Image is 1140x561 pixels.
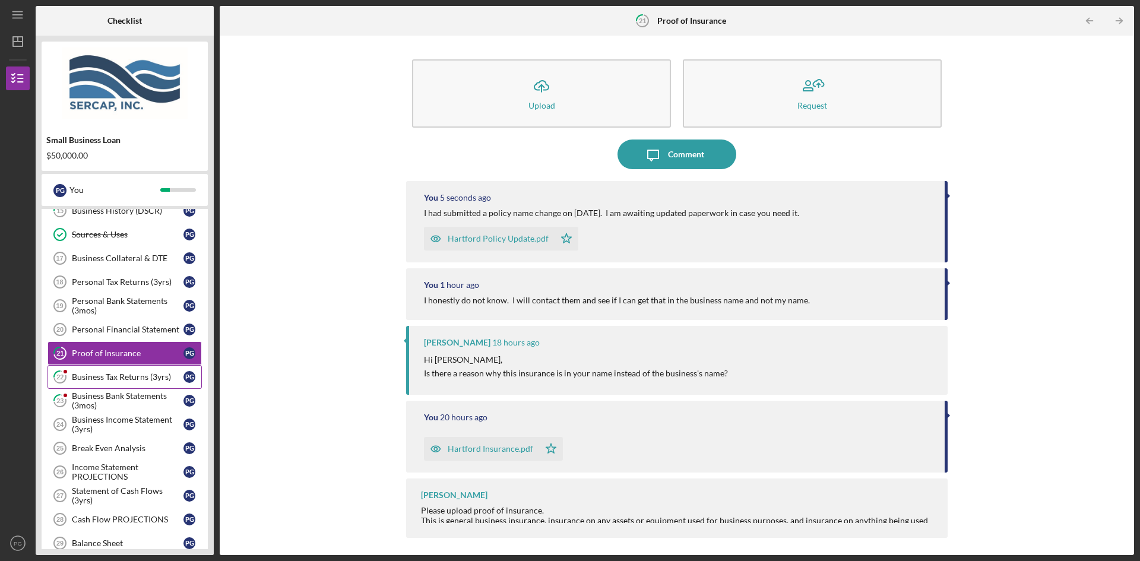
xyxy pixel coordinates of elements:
tspan: 26 [56,468,64,476]
div: Business Income Statement (3yrs) [72,415,183,434]
div: Upload [528,101,555,110]
tspan: 18 [56,278,63,286]
div: $50,000.00 [46,151,203,160]
a: 26Income Statement PROJECTIONSPG [47,460,202,484]
div: P G [183,466,195,478]
button: Upload [412,59,671,128]
b: Proof of Insurance [657,16,726,26]
a: 24Business Income Statement (3yrs)PG [47,413,202,436]
div: Please upload proof of insurance. [421,506,936,515]
button: Comment [617,140,736,169]
div: P G [183,347,195,359]
div: Personal Financial Statement [72,325,183,334]
tspan: 23 [56,397,64,405]
img: Product logo [42,47,208,119]
div: P G [183,371,195,383]
tspan: 21 [639,17,646,24]
tspan: 27 [56,492,64,499]
div: P G [183,229,195,240]
div: Business Tax Returns (3yrs) [72,372,183,382]
div: Comment [668,140,704,169]
div: Income Statement PROJECTIONS [72,462,183,481]
p: Is there a reason why this insurance is in your name instead of the business's name? [424,367,728,380]
div: P G [183,276,195,288]
a: 27Statement of Cash Flows (3yrs)PG [47,484,202,508]
div: You [424,280,438,290]
div: Hartford Policy Update.pdf [448,234,549,243]
div: Proof of Insurance [72,348,183,358]
div: P G [183,490,195,502]
time: 2025-09-22 18:44 [440,413,487,422]
a: 28Cash Flow PROJECTIONSPG [47,508,202,531]
div: Business Bank Statements (3mos) [72,391,183,410]
div: P G [183,442,195,454]
div: P G [183,252,195,264]
text: PG [14,540,22,547]
tspan: 29 [56,540,64,547]
a: 21Proof of InsurancePG [47,341,202,365]
button: Hartford Policy Update.pdf [424,227,578,251]
tspan: 15 [56,207,64,215]
button: Hartford Insurance.pdf [424,437,563,461]
div: P G [183,537,195,549]
div: Sources & Uses [72,230,183,239]
div: Balance Sheet [72,538,183,548]
div: P G [183,205,195,217]
b: Checklist [107,16,142,26]
div: Hartford Insurance.pdf [448,444,533,454]
tspan: 20 [56,326,64,333]
div: I had submitted a policy name change on [DATE]. I am awaiting updated paperwork in case you need it. [424,208,799,218]
div: Personal Tax Returns (3yrs) [72,277,183,287]
a: 19Personal Bank Statements (3mos)PG [47,294,202,318]
tspan: 17 [56,255,63,262]
tspan: 21 [56,350,64,357]
time: 2025-09-23 13:50 [440,280,479,290]
a: 25Break Even AnalysisPG [47,436,202,460]
a: 23Business Bank Statements (3mos)PG [47,389,202,413]
div: You [424,193,438,202]
a: 22Business Tax Returns (3yrs)PG [47,365,202,389]
div: This is general business insurance, insurance on any assets or equipment used for business purpos... [421,516,936,535]
div: Cash Flow PROJECTIONS [72,515,183,524]
button: Request [683,59,942,128]
div: [PERSON_NAME] [421,490,487,500]
tspan: 22 [56,373,64,381]
div: P G [183,419,195,430]
div: [PERSON_NAME] [424,338,490,347]
tspan: 25 [56,445,64,452]
tspan: 19 [56,302,63,309]
a: 18Personal Tax Returns (3yrs)PG [47,270,202,294]
div: I honestly do not know. I will contact them and see if I can get that in the business name and no... [424,296,810,305]
div: Small Business Loan [46,135,203,145]
div: Request [797,101,827,110]
p: Hi [PERSON_NAME], [424,353,728,366]
div: Break Even Analysis [72,443,183,453]
tspan: 28 [56,516,64,523]
div: Personal Bank Statements (3mos) [72,296,183,315]
div: Business Collateral & DTE [72,253,183,263]
a: 20Personal Financial StatementPG [47,318,202,341]
time: 2025-09-22 20:47 [492,338,540,347]
a: Sources & UsesPG [47,223,202,246]
div: P G [183,395,195,407]
tspan: 24 [56,421,64,428]
div: P G [53,184,66,197]
div: Statement of Cash Flows (3yrs) [72,486,183,505]
a: 15Business History (DSCR)PG [47,199,202,223]
div: P G [183,514,195,525]
time: 2025-09-23 14:54 [440,193,491,202]
div: P G [183,300,195,312]
button: PG [6,531,30,555]
div: You [69,180,160,200]
a: 17Business Collateral & DTEPG [47,246,202,270]
div: You [424,413,438,422]
a: 29Balance SheetPG [47,531,202,555]
div: Business History (DSCR) [72,206,183,215]
div: P G [183,324,195,335]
